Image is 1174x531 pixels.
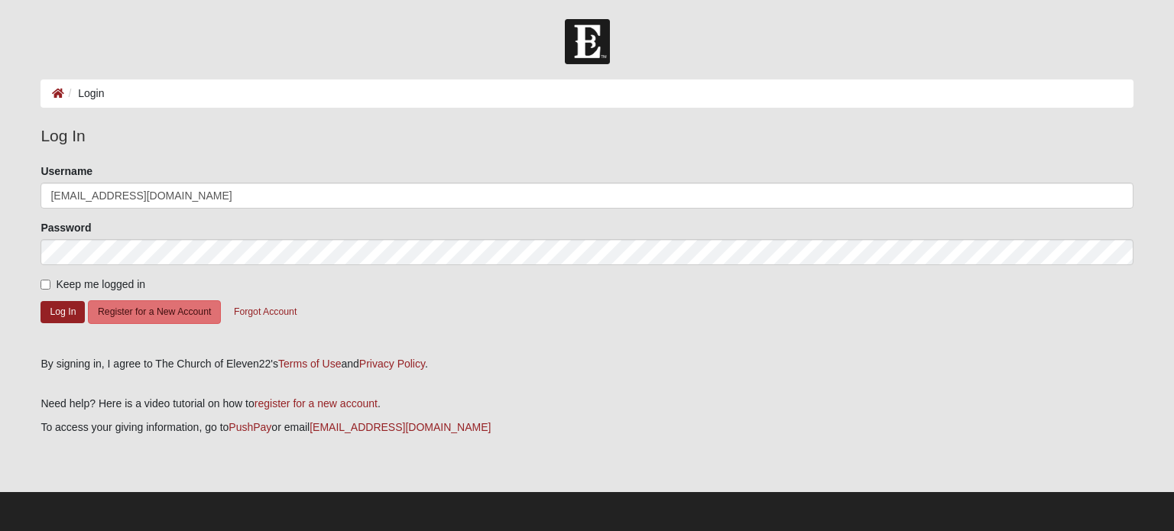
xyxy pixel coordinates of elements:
li: Login [64,86,104,102]
legend: Log In [41,124,1133,148]
span: Keep me logged in [56,278,145,290]
a: Terms of Use [278,358,341,370]
p: Need help? Here is a video tutorial on how to . [41,396,1133,412]
button: Log In [41,301,85,323]
a: PushPay [229,421,271,433]
a: register for a new account [255,397,378,410]
img: Church of Eleven22 Logo [565,19,610,64]
label: Username [41,164,92,179]
button: Forgot Account [224,300,306,324]
input: Keep me logged in [41,280,50,290]
label: Password [41,220,91,235]
a: [EMAIL_ADDRESS][DOMAIN_NAME] [310,421,491,433]
p: To access your giving information, go to or email [41,419,1133,435]
button: Register for a New Account [88,300,221,324]
a: Privacy Policy [359,358,425,370]
div: By signing in, I agree to The Church of Eleven22's and . [41,356,1133,372]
